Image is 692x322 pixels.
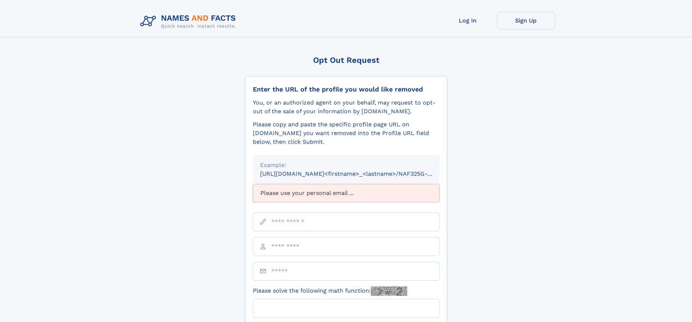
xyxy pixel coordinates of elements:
div: Enter the URL of the profile you would like removed [253,85,440,93]
img: Logo Names and Facts [137,12,242,31]
a: Sign Up [497,12,555,29]
div: You, or an authorized agent on your behalf, may request to opt-out of the sale of your informatio... [253,98,440,116]
a: Log In [439,12,497,29]
label: Please solve the following math function: [253,286,407,296]
div: Please use your personal email ... [253,184,440,202]
div: Opt Out Request [245,56,447,65]
div: Example: [260,161,432,170]
small: [URL][DOMAIN_NAME]<firstname>_<lastname>/NAF325G-xxxxxxxx [260,170,453,177]
div: Please copy and paste the specific profile page URL on [DOMAIN_NAME] you want removed into the Pr... [253,120,440,146]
